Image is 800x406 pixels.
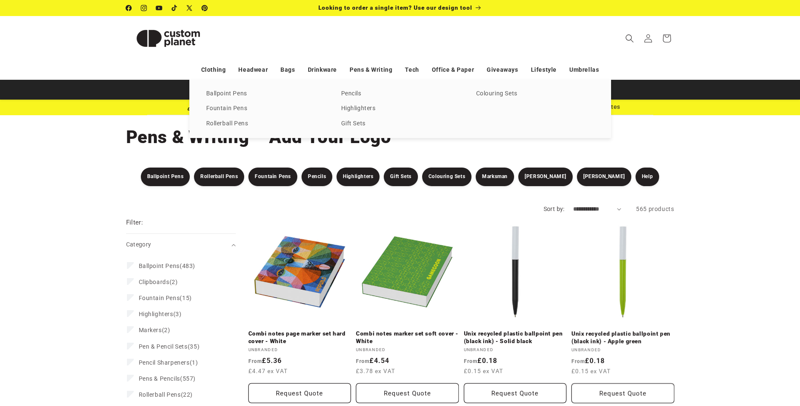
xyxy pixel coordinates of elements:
span: Looking to order a single item? Use our design tool [318,4,472,11]
a: Combi notes marker set soft cover - White [356,330,459,345]
span: (2) [139,278,178,286]
button: Request Quote [464,383,567,403]
span: Clipboards [139,279,170,285]
a: Pens & Writing [350,62,392,77]
span: (3) [139,310,182,318]
a: Colouring Sets [422,168,471,186]
a: Giveaways [487,62,518,77]
a: Fountain Pens [206,103,324,114]
span: (35) [139,343,200,350]
span: (15) [139,294,192,302]
a: Clothing [201,62,226,77]
button: Request Quote [571,383,674,403]
span: Category [126,241,151,248]
a: Gift Sets [341,118,459,130]
summary: Category (0 selected) [126,234,236,255]
span: (483) [139,262,195,270]
button: Request Quote [356,383,459,403]
a: Unix recycled plastic ballpoint pen (black ink) - Apple green [571,330,674,345]
a: Umbrellas [569,62,599,77]
a: [PERSON_NAME] [577,168,631,186]
a: Gift Sets [384,168,418,186]
a: Lifestyle [531,62,557,77]
a: Highlighters [337,168,380,186]
button: Request Quote [248,383,351,403]
a: Office & Paper [432,62,474,77]
a: Unix recycled plastic ballpoint pen (black ink) - Solid black [464,330,567,345]
span: Markers [139,327,162,333]
a: Bags [280,62,295,77]
a: Help [636,168,659,186]
span: Fountain Pens [139,295,180,301]
span: Pencil Sharpeners [139,359,190,366]
a: [PERSON_NAME] [518,168,573,186]
span: (1) [139,359,198,366]
a: Ballpoint Pens [141,168,190,186]
span: (22) [139,391,193,398]
a: Combi notes page marker set hard cover - White [248,330,351,345]
a: Pencils [341,88,459,100]
a: Colouring Sets [476,88,594,100]
a: Marksman [476,168,514,186]
h2: Filter: [126,218,143,227]
a: Fountain Pens [248,168,297,186]
a: Pencils [302,168,332,186]
span: Rollerball Pens [139,391,181,398]
a: Highlighters [341,103,459,114]
a: Rollerball Pens [206,118,324,130]
a: Rollerball Pens [194,168,244,186]
summary: Search [620,29,639,48]
span: 565 products [636,206,674,212]
span: Ballpoint Pens [139,263,180,269]
img: Custom Planet [126,19,210,57]
a: Ballpoint Pens [206,88,324,100]
span: (557) [139,375,196,382]
span: (2) [139,326,170,334]
a: Custom Planet [123,16,213,60]
a: Tech [405,62,419,77]
span: Pens & Pencils [139,375,180,382]
span: Highlighters [139,311,173,317]
a: Headwear [238,62,268,77]
nav: Pens & Writing Filters [109,168,691,186]
label: Sort by: [544,206,565,212]
span: Pen & Pencil Sets [139,343,188,350]
a: Drinkware [308,62,337,77]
